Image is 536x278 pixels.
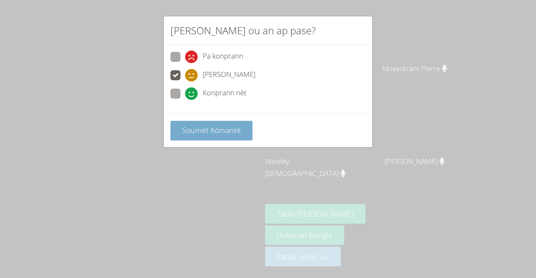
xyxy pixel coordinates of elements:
font: Konprann nèt [203,88,247,97]
font: Soumèt Kòmantè [182,125,241,135]
button: Soumèt Kòmantè [170,121,253,140]
font: [PERSON_NAME] ou an ap pase? [170,23,316,37]
font: [PERSON_NAME] [203,69,255,79]
font: Pa konprann [203,51,243,61]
